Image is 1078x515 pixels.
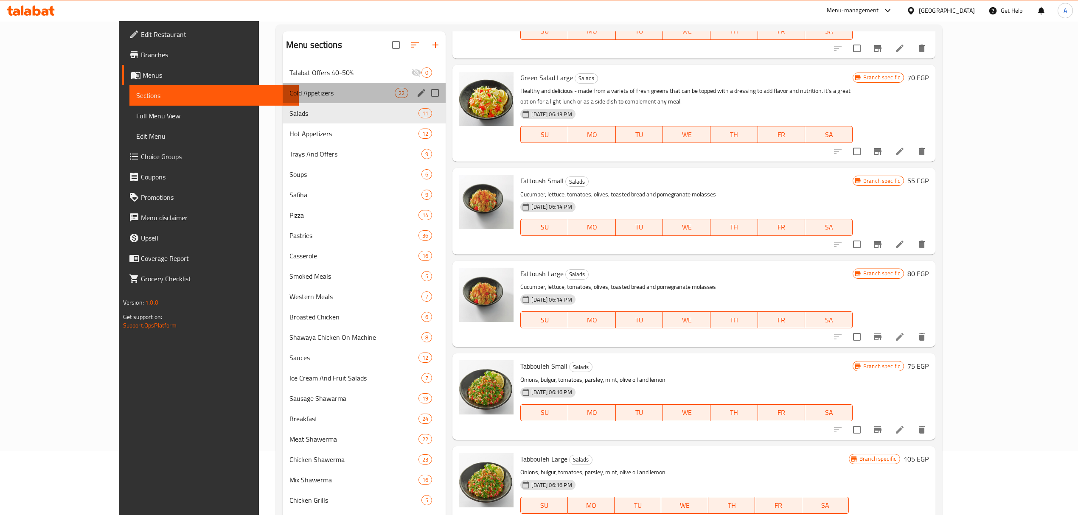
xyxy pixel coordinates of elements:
[283,490,446,510] div: Chicken Grills5
[912,38,932,59] button: delete
[758,404,806,421] button: FR
[1064,6,1067,15] span: A
[421,373,432,383] div: items
[289,353,418,363] span: Sauces
[569,455,592,465] div: Salads
[528,203,575,211] span: [DATE] 06:14 PM
[289,414,418,424] span: Breakfast
[422,496,432,504] span: 5
[289,434,418,444] span: Meat Shawerma
[867,327,888,347] button: Branch-specific-item
[422,374,432,382] span: 7
[805,311,853,328] button: SA
[395,88,408,98] div: items
[283,286,446,307] div: Western Meals7
[802,497,849,514] button: SA
[283,449,446,470] div: Chicken Shawerma23
[289,230,418,241] span: Pastries
[289,129,418,139] span: Hot Appetizers
[912,234,932,255] button: delete
[421,149,432,159] div: items
[418,230,432,241] div: items
[419,415,432,423] span: 24
[283,123,446,144] div: Hot Appetizers12
[907,268,929,280] h6: 80 EGP
[283,62,446,83] div: Talabat Offers 40-50%0
[661,497,708,514] button: WE
[136,111,292,121] span: Full Menu View
[129,85,299,106] a: Sections
[422,333,432,341] span: 8
[848,235,866,253] span: Select to update
[289,190,421,200] span: Safiha
[708,497,755,514] button: TH
[520,497,567,514] button: SU
[808,129,849,141] span: SA
[141,213,292,223] span: Menu disclaimer
[867,38,888,59] button: Branch-specific-item
[848,328,866,346] span: Select to update
[123,311,162,322] span: Get support on:
[761,406,802,419] span: FR
[569,362,592,372] div: Salads
[710,219,758,236] button: TH
[755,497,802,514] button: FR
[283,307,446,327] div: Broasted Chicken6
[422,150,432,158] span: 9
[619,221,660,233] span: TU
[805,219,853,236] button: SA
[714,221,755,233] span: TH
[289,332,421,342] span: Shawaya Chicken On Machine
[411,67,421,78] svg: Inactive section
[289,495,421,505] div: Chicken Grills
[145,297,158,308] span: 1.0.0
[860,73,904,81] span: Branch specific
[912,327,932,347] button: delete
[524,25,565,37] span: SU
[528,388,575,396] span: [DATE] 06:16 PM
[415,87,428,99] button: edit
[422,272,432,280] span: 5
[568,404,616,421] button: MO
[758,219,806,236] button: FR
[141,192,292,202] span: Promotions
[289,210,418,220] span: Pizza
[289,251,418,261] div: Casserole
[419,456,432,464] span: 23
[761,25,802,37] span: FR
[805,404,853,421] button: SA
[123,320,177,331] a: Support.OpsPlatform
[570,362,592,372] span: Salads
[570,455,592,465] span: Salads
[418,210,432,220] div: items
[520,282,853,292] p: Cucumber, lettuce, tomatoes, olives, toasted bread and pomegranate molasses
[425,35,446,55] button: Add section
[616,126,663,143] button: TU
[289,88,395,98] div: Cold Appetizers
[418,434,432,444] div: items
[571,499,611,512] span: MO
[283,164,446,185] div: Soups6
[619,314,660,326] span: TU
[122,65,299,85] a: Menus
[867,234,888,255] button: Branch-specific-item
[459,453,514,507] img: Tabbouleh Large
[520,174,564,187] span: Fattoush Small
[524,314,565,326] span: SU
[572,25,612,37] span: MO
[616,404,663,421] button: TU
[572,314,612,326] span: MO
[528,296,575,304] span: [DATE] 06:14 PM
[565,176,589,187] div: Salads
[663,126,710,143] button: WE
[714,129,755,141] span: TH
[528,110,575,118] span: [DATE] 06:13 PM
[808,406,849,419] span: SA
[808,314,849,326] span: SA
[286,39,342,51] h2: Menu sections
[141,233,292,243] span: Upsell
[895,146,905,157] a: Edit menu item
